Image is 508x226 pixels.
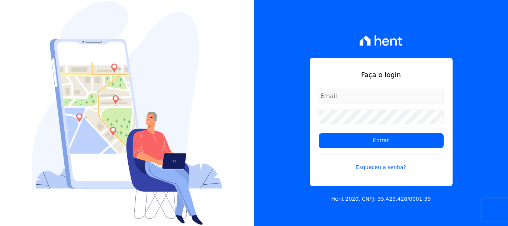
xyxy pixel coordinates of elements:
[32,1,223,225] img: Login
[319,154,444,171] a: Esqueceu a senha?
[319,70,444,80] h1: Faça o login
[331,195,431,203] p: Hent 2020. CNPJ: 35.429.428/0001-39
[319,89,444,104] input: Email
[319,133,444,148] input: Entrar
